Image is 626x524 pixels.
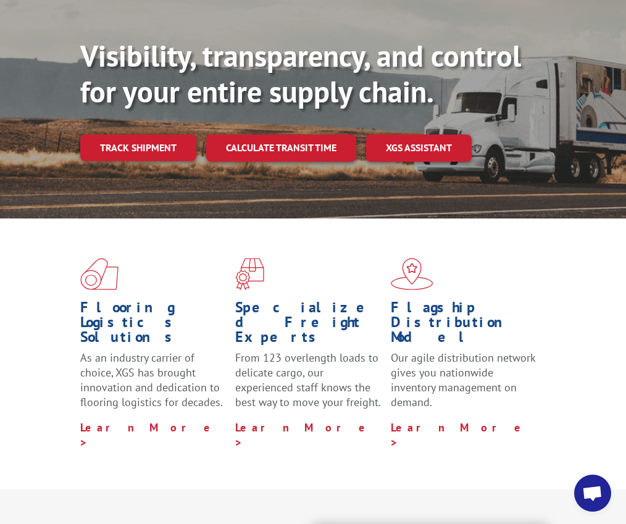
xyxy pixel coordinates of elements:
a: Learn More > [235,420,370,449]
span: Our agile distribution network gives you nationwide inventory management on demand. [391,351,535,409]
img: xgs-icon-total-supply-chain-intelligence-red [80,258,119,290]
b: Visibility, transparency, and control for your entire supply chain. [80,36,521,110]
h1: Flooring Logistics Solutions [80,300,226,351]
a: Learn More > [391,420,526,449]
p: From 123 overlength loads to delicate cargo, our experienced staff knows the best way to move you... [235,351,381,420]
a: Learn More > [80,420,215,449]
img: xgs-icon-focused-on-flooring-red [235,258,264,290]
img: xgs-icon-flagship-distribution-model-red [391,258,433,290]
span: As an industry carrier of choice, XGS has brought innovation and dedication to flooring logistics... [80,351,223,409]
a: Calculate transit time [206,135,356,161]
a: XGS ASSISTANT [366,135,472,161]
h1: Flagship Distribution Model [391,300,536,351]
a: Open chat [574,475,611,512]
h1: Specialized Freight Experts [235,300,381,351]
a: Track shipment [80,135,196,160]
